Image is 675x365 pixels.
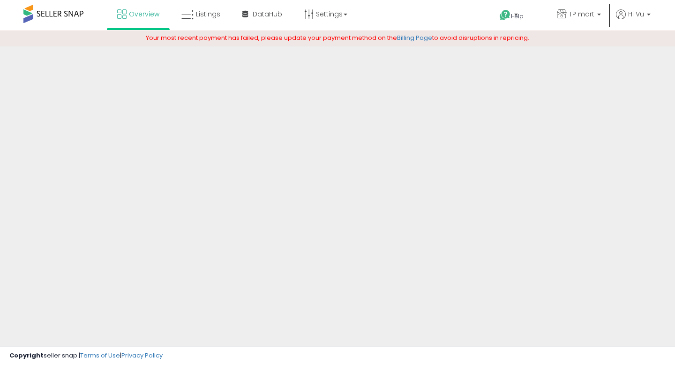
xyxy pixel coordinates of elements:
[628,9,644,19] span: Hi Vu
[397,33,432,42] a: Billing Page
[616,9,651,30] a: Hi Vu
[253,9,282,19] span: DataHub
[511,12,524,20] span: Help
[492,2,542,30] a: Help
[499,9,511,21] i: Get Help
[129,9,159,19] span: Overview
[80,351,120,360] a: Terms of Use
[146,33,529,42] span: Your most recent payment has failed, please update your payment method on the to avoid disruption...
[569,9,594,19] span: TP mart
[9,351,44,360] strong: Copyright
[121,351,163,360] a: Privacy Policy
[9,351,163,360] div: seller snap | |
[196,9,220,19] span: Listings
